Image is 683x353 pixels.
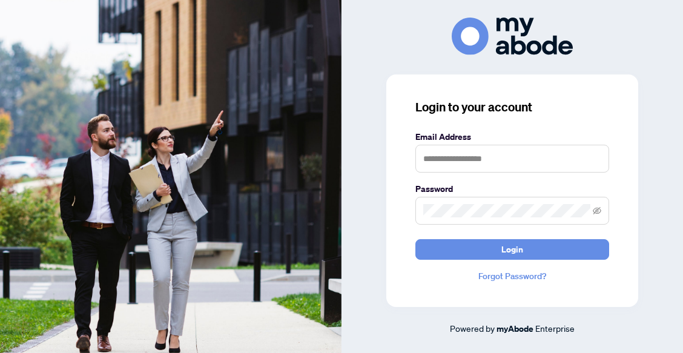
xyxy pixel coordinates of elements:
[415,239,609,260] button: Login
[450,323,495,334] span: Powered by
[415,99,609,116] h3: Login to your account
[452,18,573,54] img: ma-logo
[593,206,601,215] span: eye-invisible
[415,130,609,144] label: Email Address
[415,269,609,283] a: Forgot Password?
[535,323,575,334] span: Enterprise
[415,182,609,196] label: Password
[501,240,523,259] span: Login
[497,322,533,335] a: myAbode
